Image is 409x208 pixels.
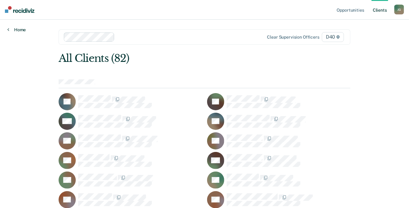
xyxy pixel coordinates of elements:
[59,52,292,65] div: All Clients (82)
[394,5,404,14] div: J G
[7,27,26,32] a: Home
[394,5,404,14] button: JG
[267,35,319,40] div: Clear supervision officers
[5,6,34,13] img: Recidiviz
[322,32,344,42] span: D40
